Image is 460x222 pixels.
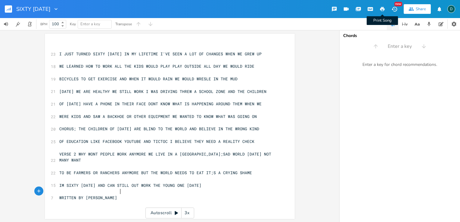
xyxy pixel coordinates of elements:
[59,126,259,131] span: CHORUS; THE CHILDREN OF [DATE] ARE BLIND TO THE WORLD AND BELIEVE IN THE WRONG KIND
[59,151,274,163] span: VERSE 2 WHY WONT PEOPLE WORK ANYMORE WE LIVE IN A [GEOGRAPHIC_DATA];SAD WORLD [DATE] NOT MANY WANT
[447,2,455,16] button: D
[447,5,455,13] div: drayleach
[416,6,426,12] div: Share
[376,4,388,14] button: Print Song
[59,183,201,188] span: IM SIXTY [DATE] AND CAN STILL OUT WORK THE YOUNG ONE [DATE]
[145,208,194,218] div: Autoscroll
[59,114,257,119] span: WERE KIDS AND SAW A BACKHOE OR OTHER EQUIPMENT WE WANTED TO KNOW WHAT WAS GOING ON
[388,4,400,14] button: New
[70,22,76,26] div: Key
[343,34,456,38] div: Chords
[115,22,132,26] div: Transpose
[16,6,51,12] span: SIXTY [DATE]
[59,51,262,57] span: I JUST TURNED SIXTY [DATE] IN MY LIFETIME I'VE SEEN A LOT OF CHANGES WHEN WE GREW UP
[404,4,431,14] button: Share
[59,139,254,144] span: OF EDUCATION LIKE FACEBOOK YOUTUBE AND TICTOC I BELIEVE THEY NEED A REALITY CHECK
[59,170,252,175] span: TO BE FARMERS OR RANCHERS ANYMORE BUT THE WORLD NEEDS TO EAT IT;S A CRYING SHAME
[394,2,402,6] div: New
[80,21,100,27] span: Enter a key
[40,23,47,26] div: BPM
[59,89,266,94] span: [DATE] WE ARE HEALTHY WE STILL WORK I WAS DRIVING THREW A SCHOOL ZONE AND THE CHILDREN
[182,208,192,218] div: 3x
[388,43,412,50] span: Enter a key
[340,58,460,71] div: Enter a key for chord recommendations.
[59,101,262,106] span: OF [DATE] HAVE A PHONE IN THEIR FACE DONT KNOW WHAT IS HAPPENING AROUND THEM WHEN WE
[59,195,117,200] span: WRITTEN BY [PERSON_NAME]
[59,76,238,82] span: BICYCLES TO GET EXERCISE AND WHEN IT WOULD RAIN WE WOULD WRESLE IN THE MUD
[59,63,254,69] span: WE LEARNED HOW TO WORK ALL THE KIDS WOULD PLAY PLAY OUTSIDE ALL DAY WE WOULD RIDE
